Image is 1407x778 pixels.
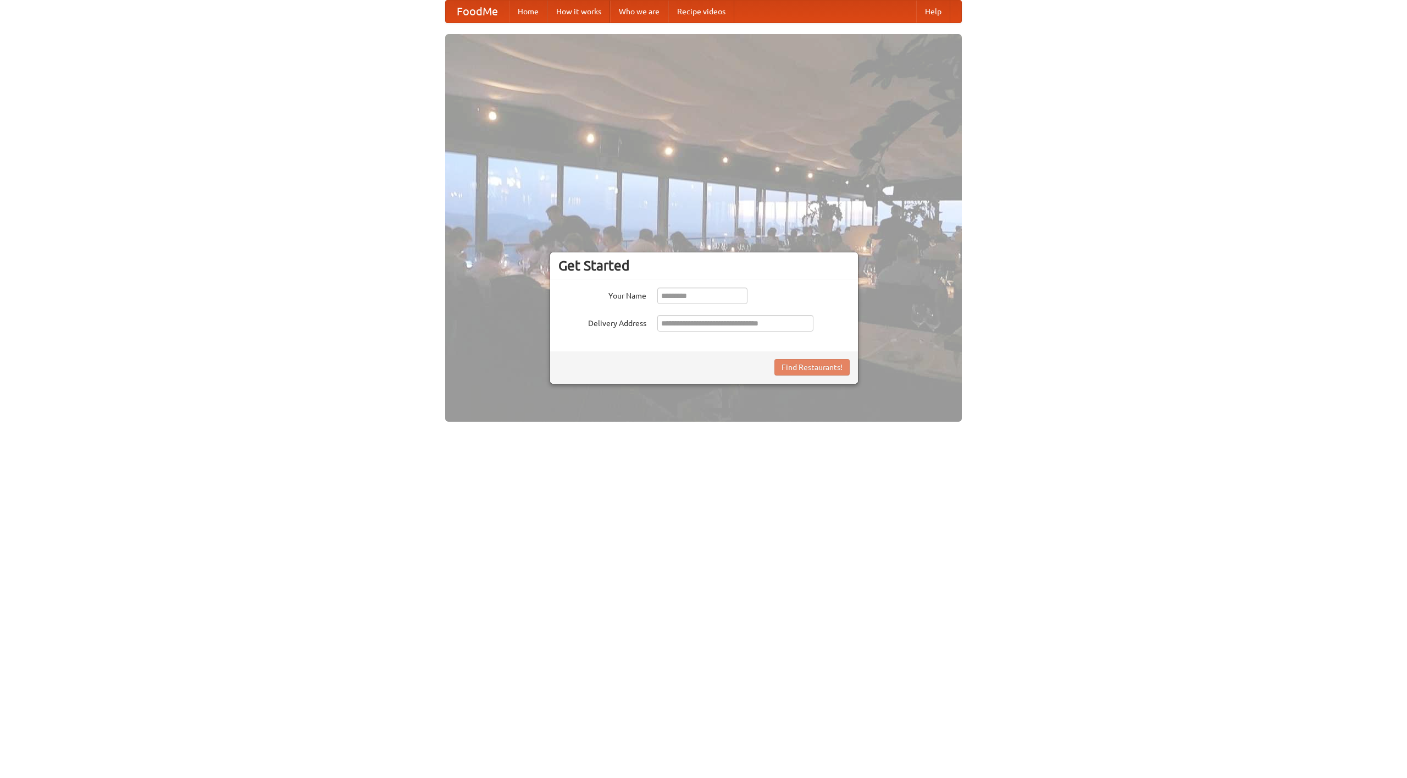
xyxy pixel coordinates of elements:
a: Help [916,1,950,23]
a: Recipe videos [668,1,734,23]
label: Delivery Address [558,315,646,329]
button: Find Restaurants! [774,359,850,376]
a: FoodMe [446,1,509,23]
label: Your Name [558,288,646,301]
a: Who we are [610,1,668,23]
h3: Get Started [558,257,850,274]
a: Home [509,1,547,23]
a: How it works [547,1,610,23]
